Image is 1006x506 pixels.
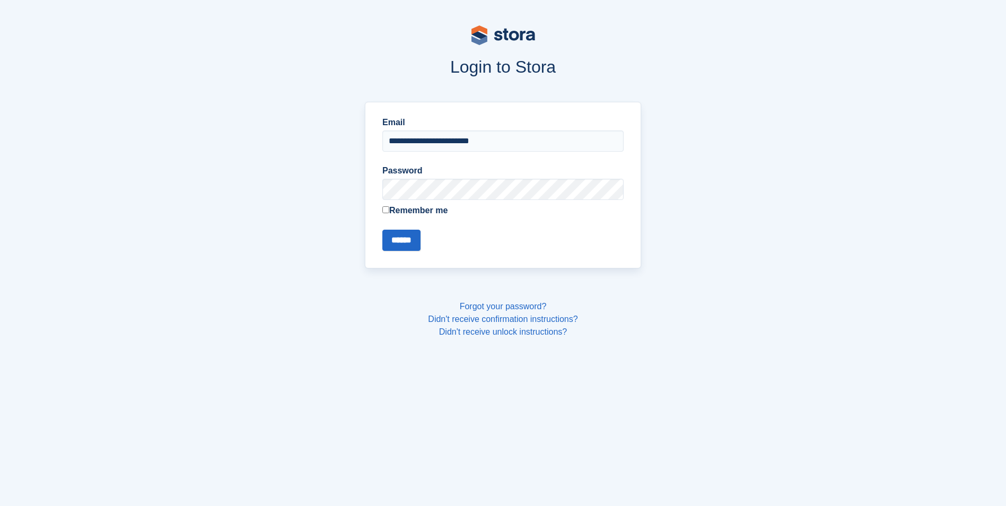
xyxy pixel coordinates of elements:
[382,116,624,129] label: Email
[428,315,578,324] a: Didn't receive confirmation instructions?
[382,204,624,217] label: Remember me
[439,327,567,336] a: Didn't receive unlock instructions?
[163,57,844,76] h1: Login to Stora
[460,302,547,311] a: Forgot your password?
[382,206,389,213] input: Remember me
[471,25,535,45] img: stora-logo-53a41332b3708ae10de48c4981b4e9114cc0af31d8433b30ea865607fb682f29.svg
[382,164,624,177] label: Password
